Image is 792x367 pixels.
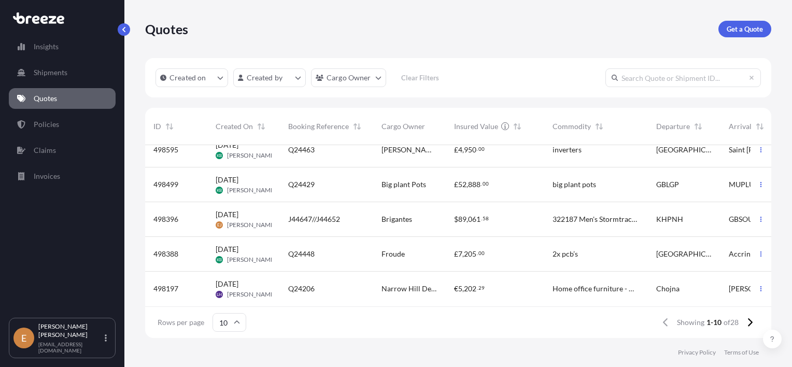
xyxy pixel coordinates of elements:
[391,69,449,86] button: Clear Filters
[553,121,591,132] span: Commodity
[9,62,116,83] a: Shipments
[34,145,56,156] p: Claims
[288,249,315,259] span: Q24448
[605,68,761,87] input: Search Quote or Shipment ID...
[381,145,437,155] span: [PERSON_NAME] Energy Limited
[217,220,222,230] span: EJ
[462,146,464,153] span: ,
[656,121,690,132] span: Departure
[553,179,596,190] span: big plant pots
[727,24,763,34] p: Get a Quote
[217,255,222,265] span: KB
[477,251,478,255] span: .
[462,285,464,292] span: ,
[34,41,59,52] p: Insights
[656,214,683,224] span: KHPNH
[678,348,716,357] a: Privacy Policy
[729,284,774,294] span: [PERSON_NAME]
[483,182,489,186] span: 00
[216,279,238,289] span: [DATE]
[216,209,238,220] span: [DATE]
[351,120,363,133] button: Sort
[227,256,276,264] span: [PERSON_NAME]
[381,179,426,190] span: Big plant Pots
[38,341,103,354] p: [EMAIL_ADDRESS][DOMAIN_NAME]
[153,214,178,224] span: 498396
[227,221,276,229] span: [PERSON_NAME]
[754,120,766,133] button: Sort
[155,68,228,87] button: createdOn Filter options
[153,249,178,259] span: 498388
[464,285,476,292] span: 202
[458,285,462,292] span: 5
[454,285,458,292] span: €
[454,121,498,132] span: Insured Value
[288,145,315,155] span: Q24463
[729,145,774,155] span: Saint [PERSON_NAME]
[381,121,425,132] span: Cargo Owner
[153,145,178,155] span: 498595
[458,250,462,258] span: 7
[288,284,315,294] span: Q24206
[9,166,116,187] a: Invoices
[553,145,582,155] span: inverters
[158,317,204,328] span: Rows per page
[458,216,466,223] span: 89
[381,214,412,224] span: Brigantes
[216,140,238,150] span: [DATE]
[553,284,640,294] span: Home office furniture - monitor stand
[464,146,476,153] span: 950
[724,348,759,357] a: Terms of Use
[145,21,188,37] p: Quotes
[327,73,371,83] p: Cargo Owner
[153,284,178,294] span: 498197
[724,317,739,328] span: of 28
[477,147,478,151] span: .
[656,179,679,190] span: GBLGP
[216,244,238,255] span: [DATE]
[247,73,283,83] p: Created by
[217,185,222,195] span: KB
[553,214,640,224] span: 322187 Men's Stormtracker Sensor Windbloc Gloves – By weight: 60% Polyester, 40% Goat Leather 322...
[34,171,60,181] p: Invoices
[706,317,722,328] span: 1-10
[454,250,458,258] span: £
[692,120,704,133] button: Sort
[38,322,103,339] p: [PERSON_NAME] [PERSON_NAME]
[9,88,116,109] a: Quotes
[163,120,176,133] button: Sort
[233,68,306,87] button: createdBy Filter options
[511,120,524,133] button: Sort
[169,73,206,83] p: Created on
[216,121,253,132] span: Created On
[464,250,476,258] span: 205
[401,73,439,83] p: Clear Filters
[153,121,161,132] span: ID
[288,179,315,190] span: Q24429
[656,249,712,259] span: [GEOGRAPHIC_DATA]
[255,120,267,133] button: Sort
[466,181,468,188] span: ,
[9,36,116,57] a: Insights
[21,333,26,343] span: E
[227,186,276,194] span: [PERSON_NAME]
[481,217,482,220] span: .
[466,216,468,223] span: ,
[656,145,712,155] span: [GEOGRAPHIC_DATA]
[311,68,386,87] button: cargoOwner Filter options
[288,214,340,224] span: J44647//J44652
[481,182,482,186] span: .
[729,121,752,132] span: Arrival
[478,286,485,290] span: 29
[34,67,67,78] p: Shipments
[593,120,605,133] button: Sort
[458,146,462,153] span: 4
[34,119,59,130] p: Policies
[729,179,754,190] span: MUPLU
[381,284,437,294] span: Narrow Hill Design
[381,249,405,259] span: Froude
[454,216,458,223] span: $
[217,289,222,300] span: LH
[483,217,489,220] span: 58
